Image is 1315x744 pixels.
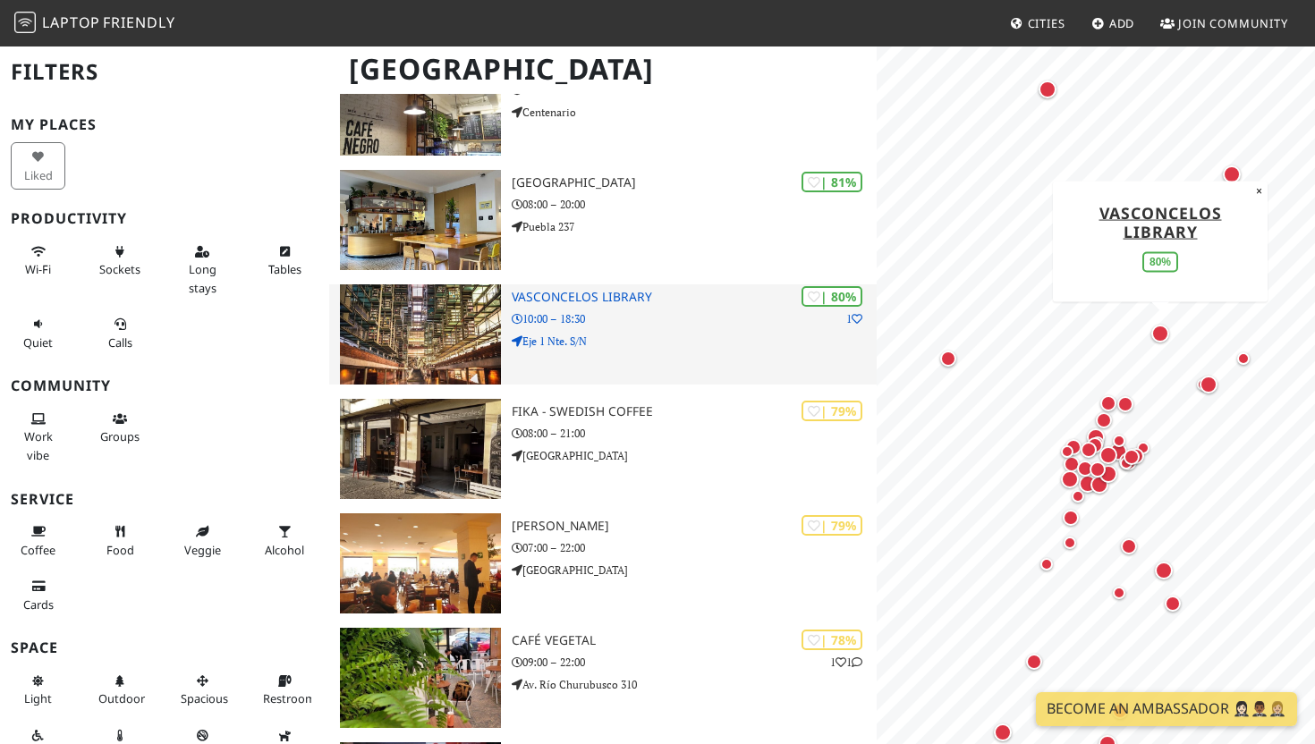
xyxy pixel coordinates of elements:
[1108,430,1130,452] div: Map marker
[258,517,312,564] button: Alcohol
[23,334,53,351] span: Quiet
[802,172,862,192] div: | 81%
[329,170,878,270] a: Blend Station | 81% [GEOGRAPHIC_DATA] 08:00 – 20:00 Puebla 237
[258,237,312,284] button: Tables
[11,377,318,394] h3: Community
[106,542,134,558] span: Food
[93,237,148,284] button: Sockets
[1153,7,1295,39] a: Join Community
[1073,457,1097,480] div: Map marker
[184,542,221,558] span: Veggie
[1067,486,1089,507] div: Map marker
[1096,443,1121,468] div: Map marker
[512,539,877,556] p: 07:00 – 22:00
[1087,472,1112,497] div: Map marker
[265,542,304,558] span: Alcohol
[11,237,65,284] button: Wi-Fi
[14,8,175,39] a: LaptopFriendly LaptopFriendly
[846,310,862,327] p: 1
[830,654,862,671] p: 1 1
[1178,15,1288,31] span: Join Community
[258,666,312,714] button: Restroom
[108,334,132,351] span: Video/audio calls
[11,116,318,133] h3: My Places
[1117,535,1141,558] div: Map marker
[1116,452,1137,474] div: Map marker
[1151,558,1176,583] div: Map marker
[99,261,140,277] span: Power sockets
[329,628,878,728] a: Café Vegetal | 78% 11 Café Vegetal 09:00 – 22:00 Av. Río Churubusco 310
[23,596,54,613] span: Credit cards
[1084,7,1142,39] a: Add
[937,347,960,370] div: Map marker
[512,218,877,235] p: Puebla 237
[175,237,230,302] button: Long stays
[1114,393,1137,416] div: Map marker
[340,284,501,385] img: Vasconcelos library
[1148,321,1173,346] div: Map marker
[1109,15,1135,31] span: Add
[189,261,216,295] span: Long stays
[24,690,52,706] span: Natural light
[11,666,65,714] button: Light
[802,630,862,650] div: | 78%
[1060,452,1083,476] div: Map marker
[512,425,877,442] p: 08:00 – 21:00
[1035,77,1060,102] div: Map marker
[1036,692,1297,726] a: Become an Ambassador 🤵🏻‍♀️🤵🏾‍♂️🤵🏼‍♀️
[1192,374,1214,395] div: Map marker
[103,13,174,32] span: Friendly
[1196,372,1221,397] div: Map marker
[93,666,148,714] button: Outdoor
[1108,582,1130,604] div: Map marker
[1219,162,1244,187] div: Map marker
[802,286,862,307] div: | 80%
[11,309,65,357] button: Quiet
[1087,432,1108,453] div: Map marker
[802,515,862,536] div: | 79%
[340,513,501,613] img: Palacio
[512,633,877,648] h3: Café Vegetal
[1003,7,1073,39] a: Cities
[512,519,877,534] h3: [PERSON_NAME]
[1062,435,1085,459] div: Map marker
[21,542,55,558] span: Coffee
[335,45,874,94] h1: [GEOGRAPHIC_DATA]
[175,666,230,714] button: Spacious
[1086,458,1109,481] div: Map marker
[263,690,316,706] span: Restroom
[1097,392,1120,415] div: Map marker
[11,210,318,227] h3: Productivity
[11,639,318,656] h3: Space
[175,517,230,564] button: Veggie
[1092,409,1116,432] div: Map marker
[329,284,878,385] a: Vasconcelos library | 80% 1 Vasconcelos library 10:00 – 18:30 Eje 1 Nte. S/N
[98,690,145,706] span: Outdoor area
[42,13,100,32] span: Laptop
[268,261,301,277] span: Work-friendly tables
[512,196,877,213] p: 08:00 – 20:00
[1028,15,1065,31] span: Cities
[11,491,318,508] h3: Service
[340,170,501,270] img: Blend Station
[512,676,877,693] p: Av. Río Churubusco 310
[802,401,862,421] div: | 79%
[93,517,148,564] button: Food
[1056,441,1078,462] div: Map marker
[512,404,877,419] h3: FIKA - Swedish Coffee
[1120,445,1143,469] div: Map marker
[329,399,878,499] a: FIKA - Swedish Coffee | 79% FIKA - Swedish Coffee 08:00 – 21:00 [GEOGRAPHIC_DATA]
[512,310,877,327] p: 10:00 – 18:30
[24,428,53,462] span: People working
[512,333,877,350] p: Eje 1 Nte. S/N
[11,517,65,564] button: Coffee
[11,571,65,619] button: Cards
[1057,467,1082,492] div: Map marker
[340,628,501,728] img: Café Vegetal
[512,562,877,579] p: [GEOGRAPHIC_DATA]
[512,290,877,305] h3: Vasconcelos library
[1142,251,1178,272] div: 80%
[512,447,877,464] p: [GEOGRAPHIC_DATA]
[1077,438,1100,461] div: Map marker
[181,690,228,706] span: Spacious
